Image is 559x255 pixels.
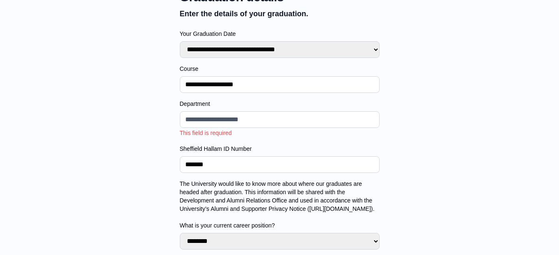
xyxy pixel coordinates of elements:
[180,145,380,153] label: Sheffield Hallam ID Number
[180,100,380,108] label: Department
[180,8,380,20] p: Enter the details of your graduation.
[180,30,380,38] label: Your Graduation Date
[180,65,380,73] label: Course
[180,180,380,230] label: The University would like to know more about where our graduates are headed after graduation. Thi...
[180,130,232,136] span: This field is required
